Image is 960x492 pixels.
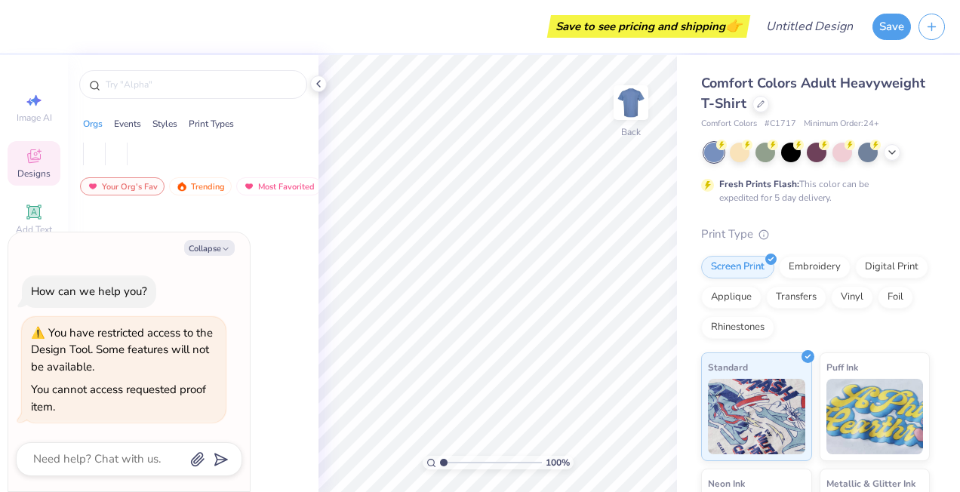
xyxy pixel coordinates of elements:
[826,359,858,375] span: Puff Ink
[546,456,570,469] span: 100 %
[31,284,147,299] div: How can we help you?
[87,181,99,192] img: most_fav.gif
[189,117,234,131] div: Print Types
[765,118,796,131] span: # C1717
[80,177,165,195] div: Your Org's Fav
[872,14,911,40] button: Save
[17,168,51,180] span: Designs
[16,223,52,235] span: Add Text
[551,15,746,38] div: Save to see pricing and shipping
[616,88,646,118] img: Back
[621,125,641,139] div: Back
[826,379,924,454] img: Puff Ink
[701,118,757,131] span: Comfort Colors
[243,181,255,192] img: most_fav.gif
[779,256,851,278] div: Embroidery
[701,74,925,112] span: Comfort Colors Adult Heavyweight T-Shirt
[708,379,805,454] img: Standard
[701,226,930,243] div: Print Type
[708,359,748,375] span: Standard
[855,256,928,278] div: Digital Print
[31,382,206,414] div: You cannot access requested proof item.
[701,316,774,339] div: Rhinestones
[804,118,879,131] span: Minimum Order: 24 +
[31,325,213,374] div: You have restricted access to the Design Tool. Some features will not be available.
[236,177,322,195] div: Most Favorited
[754,11,865,42] input: Untitled Design
[114,117,141,131] div: Events
[176,181,188,192] img: trending.gif
[831,286,873,309] div: Vinyl
[878,286,913,309] div: Foil
[104,77,297,92] input: Try "Alpha"
[701,286,762,309] div: Applique
[83,117,103,131] div: Orgs
[725,17,742,35] span: 👉
[719,177,905,204] div: This color can be expedited for 5 day delivery.
[766,286,826,309] div: Transfers
[719,178,799,190] strong: Fresh Prints Flash:
[169,177,232,195] div: Trending
[701,256,774,278] div: Screen Print
[184,240,235,256] button: Collapse
[152,117,177,131] div: Styles
[17,112,52,124] span: Image AI
[708,475,745,491] span: Neon Ink
[826,475,915,491] span: Metallic & Glitter Ink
